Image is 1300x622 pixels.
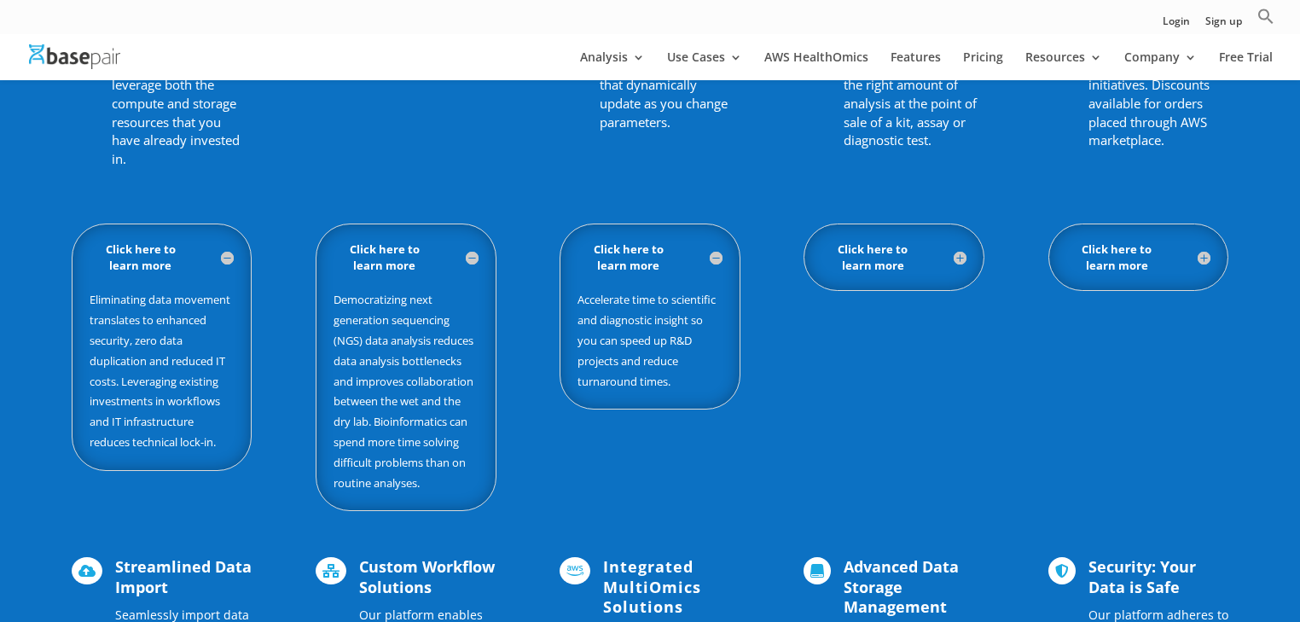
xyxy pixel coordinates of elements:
a: Resources [1025,51,1102,80]
a: Features [891,51,941,80]
a: Search Icon Link [1257,8,1274,34]
a: Pricing [963,51,1003,80]
a: Analysis [580,51,645,80]
img: Basepair [29,44,120,69]
span:  [72,557,102,584]
span: Security: Your Data is Safe [1088,556,1196,596]
a: Free Trial [1219,51,1273,80]
a: Sign up [1205,16,1242,34]
span:  [1048,557,1076,584]
span: Integrated MultiOmics Solutions [603,556,701,617]
span:  [316,557,346,584]
p: Eliminating data movement translates to enhanced security, zero data duplication and reduced IT c... [90,290,235,452]
a: Company [1124,51,1197,80]
p: Democratizing next generation sequencing (NGS) data analysis reduces data analysis bottlenecks an... [334,290,479,493]
a: Login [1163,16,1190,34]
h5: Click here to learn more [577,241,723,274]
h5: Click here to learn more [90,241,235,274]
span: Advanced Data Storage Management [844,556,959,617]
span: Custom Workflow Solutions [359,556,495,596]
span:  [804,557,831,584]
span: Streamlined Data Import [115,556,252,596]
h5: Click here to learn more [1066,241,1211,274]
iframe: Drift Widget Chat Controller [1215,537,1280,602]
svg: Search [1257,8,1274,25]
h5: Click here to learn more [334,241,479,274]
h5: Click here to learn more [821,241,966,274]
span: account to leverage both the compute and storage resources that you have already invested in. [112,57,240,167]
a: AWS HealthOmics [764,51,868,80]
a: Use Cases [667,51,742,80]
p: Accelerate time to scientific and diagnostic insight so you can speed up R&D projects and reduce ... [577,290,723,392]
span:  [560,557,590,584]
